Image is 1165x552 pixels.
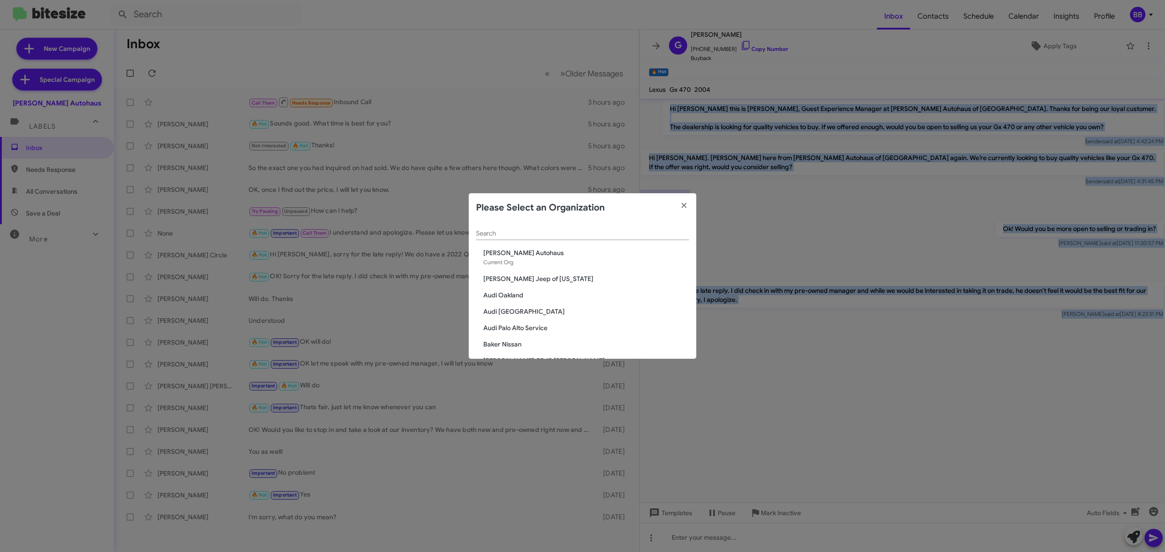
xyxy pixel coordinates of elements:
[483,248,689,257] span: [PERSON_NAME] Autohaus
[483,291,689,300] span: Audi Oakland
[483,323,689,332] span: Audi Palo Alto Service
[483,259,513,266] span: Current Org
[476,201,605,215] h2: Please Select an Organization
[483,356,689,365] span: [PERSON_NAME] CDJR [PERSON_NAME]
[483,307,689,316] span: Audi [GEOGRAPHIC_DATA]
[483,340,689,349] span: Baker Nissan
[483,274,689,283] span: [PERSON_NAME] Jeep of [US_STATE]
